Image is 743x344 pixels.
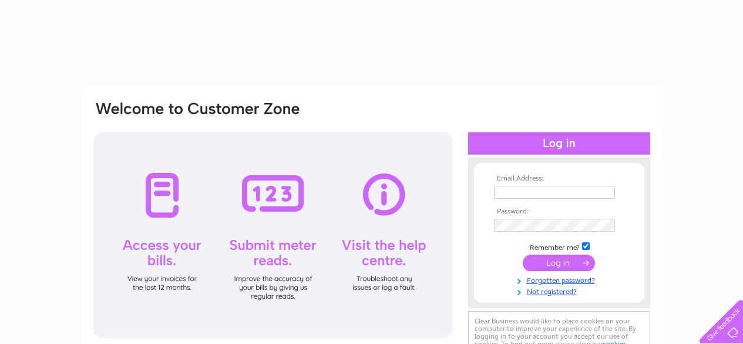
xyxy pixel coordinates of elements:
input: Submit [523,255,595,271]
a: Forgotten password? [494,274,627,285]
a: Not registered? [494,285,627,296]
th: Email Address: [491,175,627,183]
th: Password: [491,208,627,216]
td: Remember me? [491,241,627,252]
